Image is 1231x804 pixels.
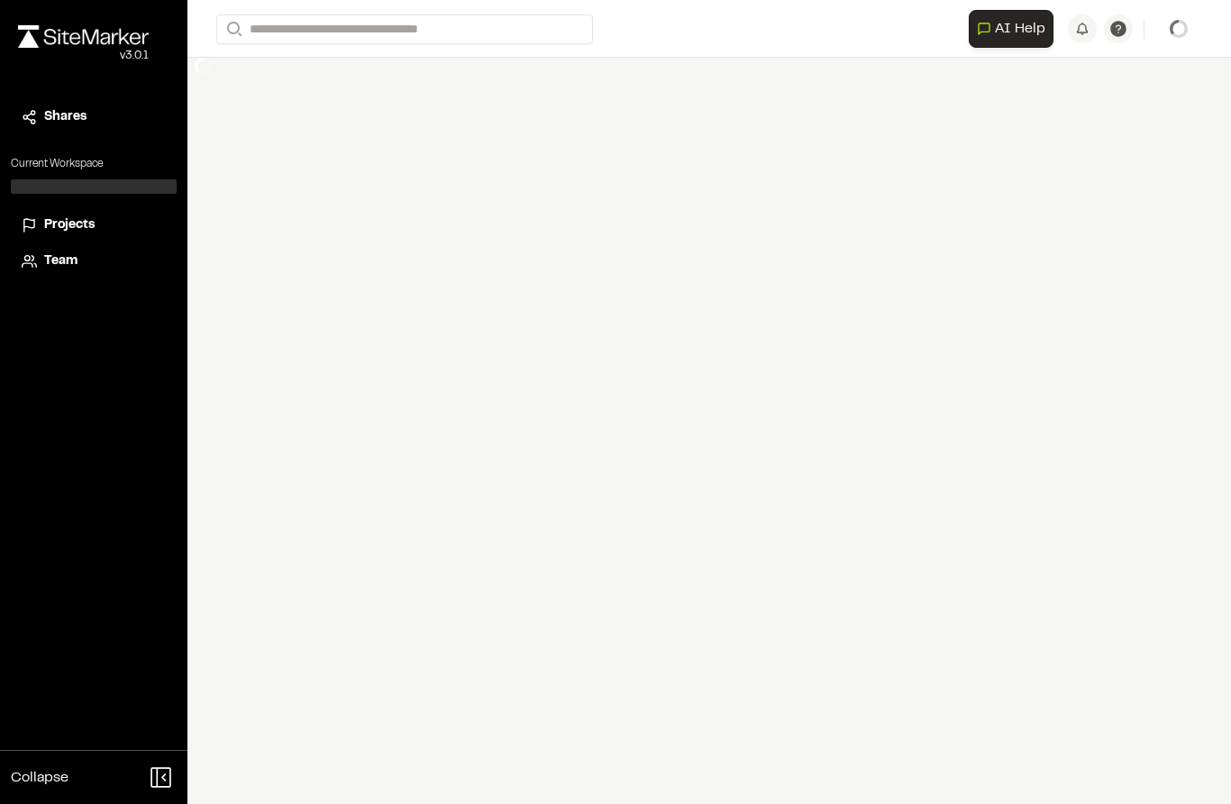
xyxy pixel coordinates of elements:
a: Team [22,251,166,271]
img: rebrand.png [18,25,149,48]
p: Current Workspace [11,156,177,172]
span: Team [44,251,78,271]
span: AI Help [995,18,1045,40]
a: Shares [22,107,166,127]
span: Shares [44,107,87,127]
button: Search [216,14,249,44]
span: Collapse [11,767,68,789]
span: Projects [44,215,95,235]
a: Projects [22,215,166,235]
div: Oh geez...please don't... [18,48,149,64]
button: Open AI Assistant [969,10,1053,48]
div: Open AI Assistant [969,10,1061,48]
